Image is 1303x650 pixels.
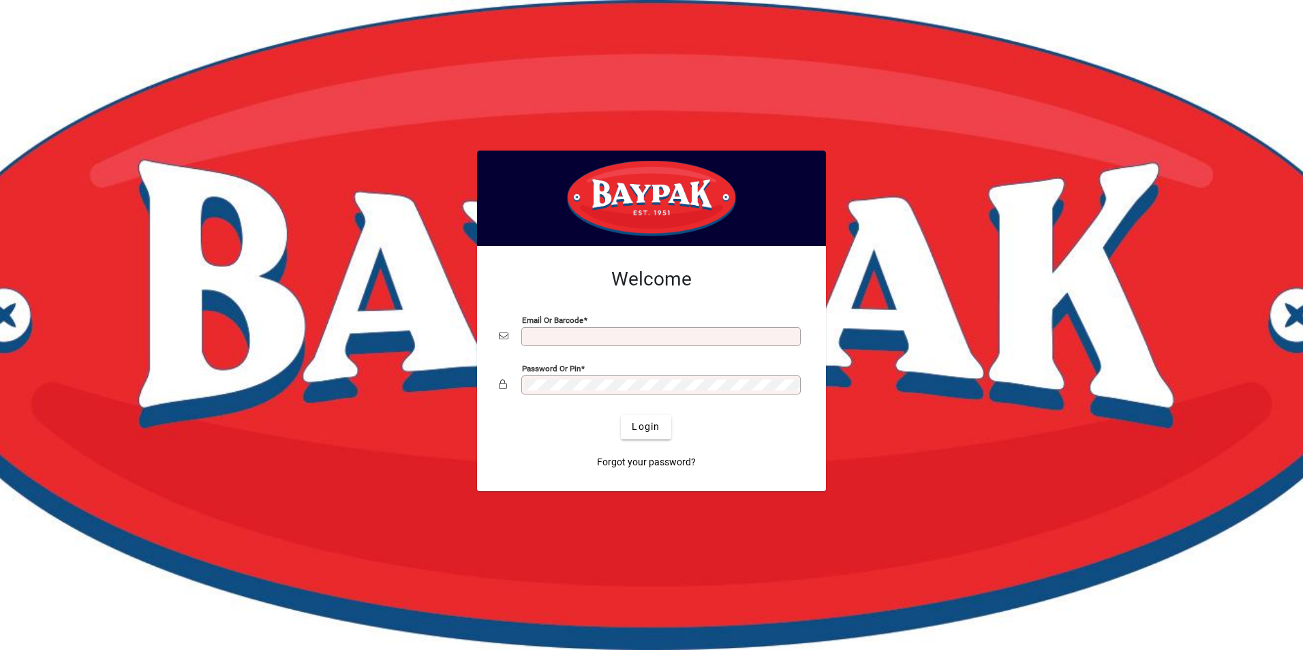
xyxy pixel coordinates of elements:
a: Forgot your password? [592,450,701,475]
mat-label: Email or Barcode [522,315,583,324]
mat-label: Password or Pin [522,363,581,373]
button: Login [621,415,671,439]
span: Forgot your password? [597,455,696,469]
h2: Welcome [499,268,804,291]
span: Login [632,420,660,434]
